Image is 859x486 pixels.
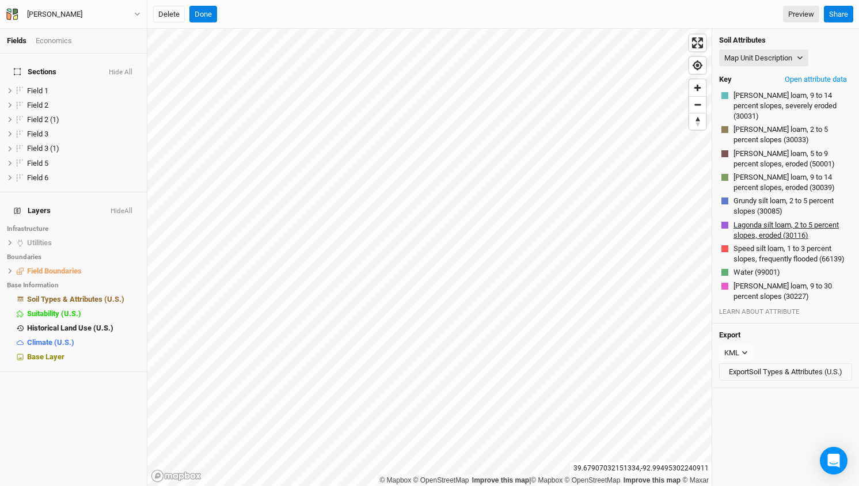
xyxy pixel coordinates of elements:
[719,331,852,340] h4: Export
[724,347,739,359] div: KML
[682,476,709,484] a: Maxar
[147,29,712,486] canvas: Map
[379,474,709,486] div: |
[110,207,133,215] button: HideAll
[27,238,52,247] span: Utilities
[27,324,140,333] div: Historical Land Use (U.S.)
[733,124,850,146] button: [PERSON_NAME] loam, 2 to 5 percent slopes (30033)
[27,130,48,138] span: Field 3
[27,267,140,276] div: Field Boundaries
[719,363,852,381] button: ExportSoil Types & Attributes (U.S.)
[719,36,852,45] h4: Soil Attributes
[689,96,706,113] button: Zoom out
[27,144,140,153] div: Field 3 (1)
[689,79,706,96] button: Zoom in
[719,75,732,84] h4: Key
[733,280,850,302] button: [PERSON_NAME] loam, 9 to 30 percent slopes (30227)
[733,90,850,123] button: [PERSON_NAME] loam, 9 to 14 percent slopes, severely eroded (30031)
[27,267,82,275] span: Field Boundaries
[733,267,781,278] button: Water (99001)
[27,144,59,153] span: Field 3 (1)
[27,9,82,20] div: Michael Krumpelman
[624,476,681,484] a: Improve this map
[27,295,140,304] div: Soil Types & Attributes (U.S.)
[36,36,72,46] div: Economics
[108,69,133,77] button: Hide All
[689,35,706,51] button: Enter fullscreen
[733,148,850,170] button: [PERSON_NAME] loam, 5 to 9 percent slopes, eroded (50001)
[27,115,140,124] div: Field 2 (1)
[27,309,140,318] div: Suitability (U.S.)
[27,338,140,347] div: Climate (U.S.)
[689,97,706,113] span: Zoom out
[27,295,124,303] span: Soil Types & Attributes (U.S.)
[7,36,26,45] a: Fields
[733,243,850,265] button: Speed silt loam, 1 to 3 percent slopes, frequently flooded (66139)
[27,173,48,182] span: Field 6
[689,57,706,74] button: Find my location
[733,219,850,241] button: Lagonda silt loam, 2 to 5 percent slopes, eroded (30116)
[27,324,113,332] span: Historical Land Use (U.S.)
[733,195,850,217] button: Grundy silt loam, 2 to 5 percent slopes (30085)
[571,462,712,474] div: 39.67907032151334 , -92.99495302240911
[153,6,185,23] button: Delete
[379,476,411,484] a: Mapbox
[733,172,850,193] button: [PERSON_NAME] loam, 9 to 14 percent slopes, eroded (30039)
[689,113,706,130] button: Reset bearing to north
[27,173,140,183] div: Field 6
[824,6,853,23] button: Share
[14,206,51,215] span: Layers
[27,115,59,124] span: Field 2 (1)
[27,352,140,362] div: Base Layer
[27,159,48,168] span: Field 5
[27,101,48,109] span: Field 2
[27,352,64,361] span: Base Layer
[27,9,82,20] div: [PERSON_NAME]
[531,476,562,484] a: Mapbox
[27,86,48,95] span: Field 1
[413,476,469,484] a: OpenStreetMap
[27,130,140,139] div: Field 3
[6,8,141,21] button: [PERSON_NAME]
[780,71,852,88] button: Open attribute data
[151,469,202,483] a: Mapbox logo
[719,50,808,67] button: Map Unit Description
[783,6,819,23] a: Preview
[719,307,852,316] div: LEARN ABOUT ATTRIBUTE
[27,86,140,96] div: Field 1
[27,159,140,168] div: Field 5
[472,476,529,484] a: Improve this map
[565,476,621,484] a: OpenStreetMap
[27,101,140,110] div: Field 2
[719,344,753,362] button: KML
[27,338,74,347] span: Climate (U.S.)
[189,6,217,23] button: Done
[14,67,56,77] span: Sections
[27,238,140,248] div: Utilities
[27,309,81,318] span: Suitability (U.S.)
[820,447,847,474] div: Open Intercom Messenger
